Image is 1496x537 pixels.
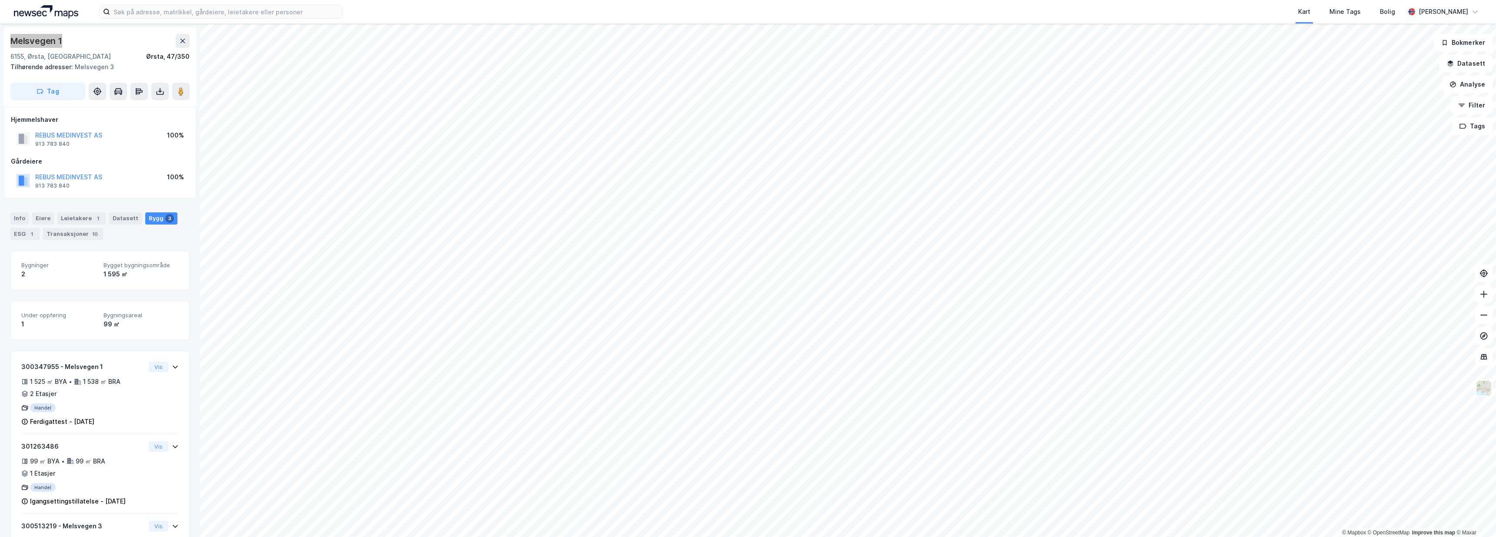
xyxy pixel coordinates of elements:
[21,441,145,452] div: 301263486
[10,83,85,100] button: Tag
[146,51,190,62] div: Ørsta, 47/350
[110,5,342,18] input: Søk på adresse, matrikkel, gårdeiere, leietakere eller personer
[21,269,97,279] div: 2
[1368,530,1410,536] a: OpenStreetMap
[1442,76,1493,93] button: Analyse
[21,319,97,329] div: 1
[90,230,100,238] div: 10
[30,416,94,427] div: Ferdigattest - [DATE]
[1452,117,1493,135] button: Tags
[165,214,174,223] div: 3
[76,456,105,467] div: 99 ㎡ BRA
[104,319,179,329] div: 99 ㎡
[21,521,145,531] div: 300513219 - Melsvegen 3
[43,228,103,240] div: Transaksjoner
[1476,380,1492,396] img: Z
[10,34,64,48] div: Melsvegen 1
[30,389,57,399] div: 2 Etasjer
[104,312,179,319] span: Bygningsareal
[1434,34,1493,51] button: Bokmerker
[149,521,168,531] button: Vis
[30,376,67,387] div: 1 525 ㎡ BYA
[93,214,102,223] div: 1
[149,441,168,452] button: Vis
[30,456,60,467] div: 99 ㎡ BYA
[1451,97,1493,114] button: Filter
[1342,530,1366,536] a: Mapbox
[83,376,120,387] div: 1 538 ㎡ BRA
[1439,55,1493,72] button: Datasett
[10,62,183,72] div: Melsvegen 3
[104,262,179,269] span: Bygget bygningsområde
[1298,7,1310,17] div: Kart
[21,362,145,372] div: 300347955 - Melsvegen 1
[35,141,70,148] div: 913 783 840
[27,230,36,238] div: 1
[21,262,97,269] span: Bygninger
[10,228,40,240] div: ESG
[145,212,177,225] div: Bygg
[1329,7,1361,17] div: Mine Tags
[104,269,179,279] div: 1 595 ㎡
[167,172,184,182] div: 100%
[11,114,189,125] div: Hjemmelshaver
[32,212,54,225] div: Eiere
[21,312,97,319] span: Under oppføring
[10,51,111,62] div: 6155, Ørsta, [GEOGRAPHIC_DATA]
[149,362,168,372] button: Vis
[10,212,29,225] div: Info
[109,212,142,225] div: Datasett
[10,63,75,70] span: Tilhørende adresser:
[1380,7,1395,17] div: Bolig
[30,468,55,479] div: 1 Etasjer
[57,212,106,225] div: Leietakere
[14,5,78,18] img: logo.a4113a55bc3d86da70a041830d287a7e.svg
[1453,495,1496,537] iframe: Chat Widget
[30,496,126,507] div: Igangsettingstillatelse - [DATE]
[1453,495,1496,537] div: Kontrollprogram for chat
[35,182,70,189] div: 913 783 840
[167,130,184,141] div: 100%
[11,156,189,167] div: Gårdeiere
[69,378,72,385] div: •
[1412,530,1455,536] a: Improve this map
[1419,7,1468,17] div: [PERSON_NAME]
[61,458,65,465] div: •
